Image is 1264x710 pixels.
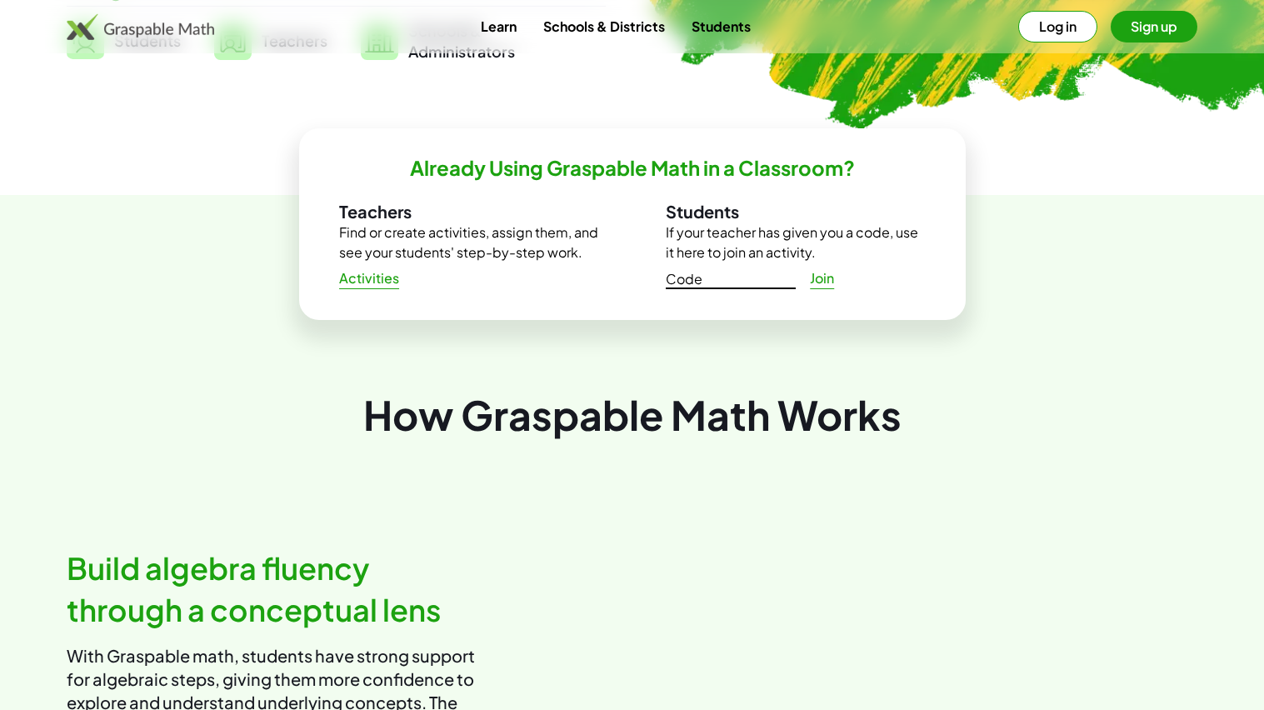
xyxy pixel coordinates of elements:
h3: Students [666,201,926,222]
span: Join [810,270,835,287]
a: Learn [467,11,530,42]
button: Log in [1018,11,1097,42]
div: How Graspable Math Works [67,387,1197,442]
span: Activities [339,270,400,287]
h2: Already Using Graspable Math in a Classroom? [410,155,855,181]
a: Join [796,263,849,293]
a: Schools & Districts [530,11,678,42]
a: Activities [326,263,413,293]
p: Find or create activities, assign them, and see your students' step-by-step work. [339,222,599,262]
p: If your teacher has given you a code, use it here to join an activity. [666,222,926,262]
h3: Teachers [339,201,599,222]
a: Students [678,11,764,42]
button: Sign up [1111,11,1197,42]
h2: Build algebra fluency through a conceptual lens [67,547,483,632]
